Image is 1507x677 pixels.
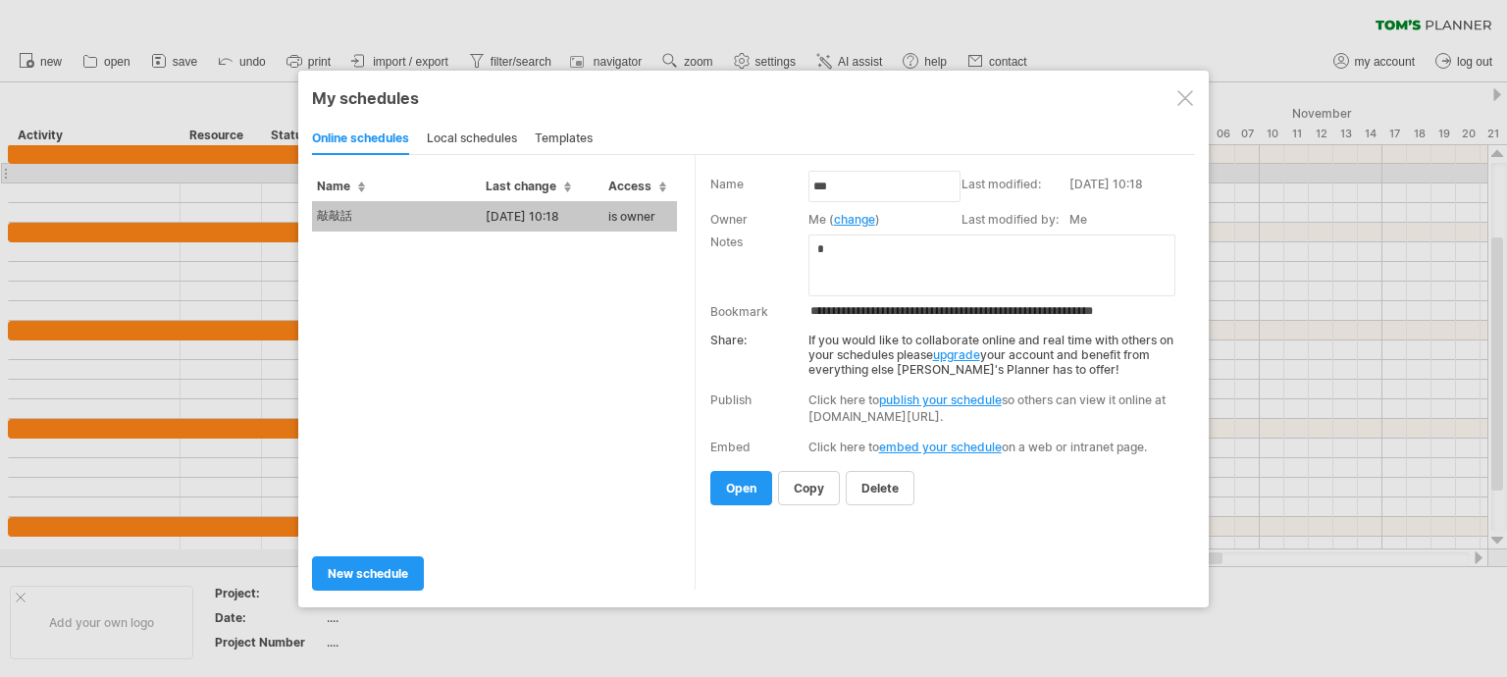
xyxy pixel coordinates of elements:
span: Name [317,179,365,193]
td: [DATE] 10:18 [1069,175,1190,210]
td: 敲敲話 [312,201,481,232]
a: upgrade [933,347,980,362]
a: change [834,212,875,227]
td: Last modified by: [961,210,1069,233]
strong: Share: [710,333,747,347]
a: open [710,471,772,505]
div: Me ( ) [808,212,952,227]
a: delete [846,471,914,505]
div: online schedules [312,124,409,155]
div: Publish [710,392,752,407]
div: local schedules [427,124,517,155]
a: publish your schedule [879,392,1002,407]
span: Last change [486,179,571,193]
div: If you would like to collaborate online and real time with others on your schedules please your a... [710,323,1182,377]
span: new schedule [328,566,408,581]
div: Click here to so others can view it online at [DOMAIN_NAME][URL]. [808,391,1182,425]
span: copy [794,481,824,495]
td: [DATE] 10:18 [481,201,603,232]
div: Embed [710,440,751,454]
div: Click here to on a web or intranet page. [808,440,1182,454]
div: My schedules [312,88,1195,108]
span: open [726,481,756,495]
div: templates [535,124,593,155]
td: Me [1069,210,1190,233]
span: delete [861,481,899,495]
a: embed your schedule [879,440,1002,454]
span: Access [608,179,666,193]
td: Owner [710,210,808,233]
td: Notes [710,233,808,298]
td: Bookmark [710,298,808,323]
a: copy [778,471,840,505]
td: Last modified: [961,175,1069,210]
a: new schedule [312,556,424,591]
td: Name [710,175,808,210]
td: is owner [603,201,677,232]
